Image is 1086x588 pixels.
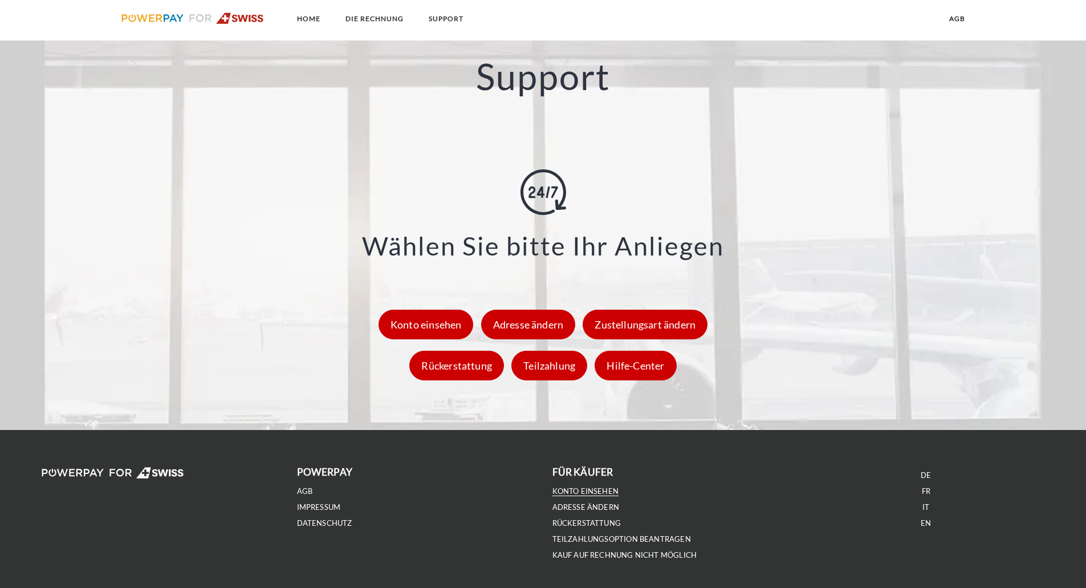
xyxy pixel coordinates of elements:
h3: Wählen Sie bitte Ihr Anliegen [68,233,1018,259]
a: FR [922,486,930,496]
a: DATENSCHUTZ [297,518,352,528]
a: Zustellungsart ändern [580,318,710,331]
div: Teilzahlung [511,351,587,380]
div: Rückerstattung [409,351,504,380]
a: Adresse ändern [552,502,620,512]
img: online-shopping.svg [520,169,566,215]
a: agb [297,486,313,496]
b: POWERPAY [297,466,352,478]
a: Konto einsehen [376,318,477,331]
div: Adresse ändern [481,310,576,339]
a: Adresse ändern [478,318,579,331]
div: Hilfe-Center [595,351,676,380]
a: Teilzahlungsoption beantragen [552,534,691,544]
a: Rückerstattung [406,359,507,372]
img: logo-swiss.svg [121,13,265,24]
a: DIE RECHNUNG [336,9,413,29]
a: agb [939,9,975,29]
a: Rückerstattung [552,518,621,528]
a: Kauf auf Rechnung nicht möglich [552,550,697,560]
a: Home [287,9,330,29]
b: FÜR KÄUFER [552,466,613,478]
a: SUPPORT [419,9,473,29]
a: IT [922,502,929,512]
a: EN [921,518,931,528]
a: Hilfe-Center [592,359,679,372]
div: Konto einsehen [379,310,474,339]
a: IMPRESSUM [297,502,341,512]
div: Zustellungsart ändern [583,310,707,339]
a: Teilzahlung [509,359,590,372]
a: DE [921,471,931,480]
img: logo-swiss-white.svg [42,467,185,478]
h2: Support [54,54,1032,99]
a: Konto einsehen [552,486,619,496]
